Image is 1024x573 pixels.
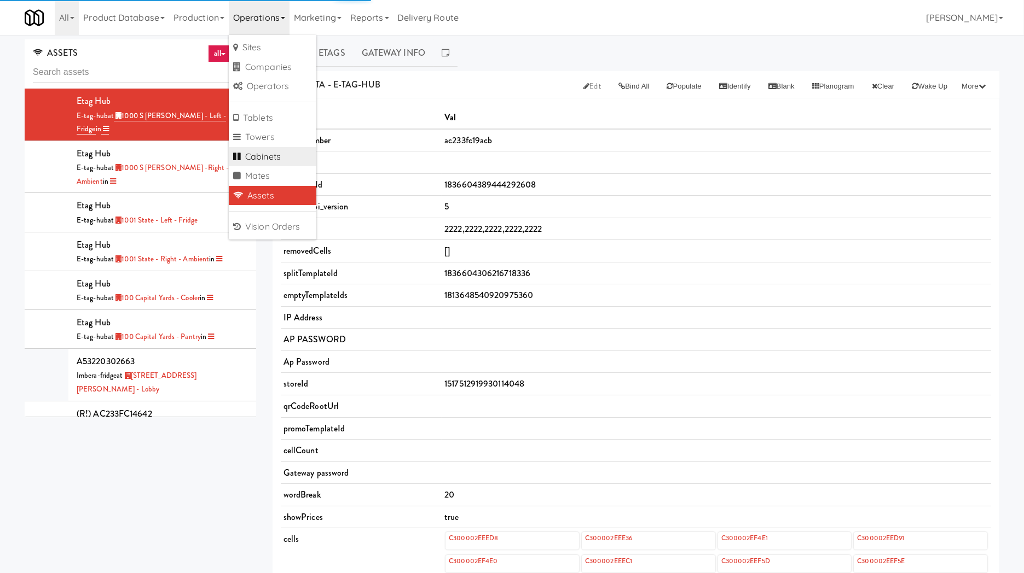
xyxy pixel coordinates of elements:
[281,350,442,373] td: Ap Password
[281,329,442,351] td: AP PASSWORD
[444,511,459,523] span: true
[444,134,492,147] span: ac233fc19acb
[229,127,316,147] a: Towers
[201,331,214,342] span: in
[25,232,256,271] li: Etag HubE-tag-hubat 1001 State - Right - Ambientin
[281,151,442,174] td: identity
[281,506,442,528] td: showPrices
[584,532,633,544] a: C300002EEE36
[444,223,542,235] span: 2222,2222,2222,2222,2222
[77,291,248,305] div: E-tag-hub
[281,240,442,262] td: removedCells
[442,107,991,129] th: Val
[77,370,196,394] span: at
[77,214,248,227] div: E-tag-hub
[610,77,658,96] button: Bind All
[281,129,442,151] td: serialNumber
[281,373,442,395] td: storeId
[114,331,201,342] a: 100 Capital Yards - Pantry
[209,254,222,264] span: in
[77,277,111,290] span: Etag Hub
[856,532,905,544] a: C300002EED91
[77,109,248,136] div: E-tag-hub
[114,215,198,225] a: 1001 State - Left - Fridge
[77,95,111,107] span: Etag Hub
[229,38,316,57] a: Sites
[710,77,760,96] button: Identify
[281,107,442,129] th: Key
[903,77,956,96] button: Wake up
[760,77,803,96] button: Blank
[956,78,991,95] button: More
[448,555,499,567] a: C300002EF4E0
[77,369,248,396] div: Imbera-fridge
[354,39,433,67] a: Gateway Info
[200,293,213,303] span: in
[720,555,771,567] a: C300002EEF5D
[720,532,769,544] a: C300002EF4E1
[444,488,454,501] span: 20
[281,306,442,329] td: IP Address
[658,77,710,96] button: Populate
[77,370,196,394] a: [STREET_ADDRESS][PERSON_NAME] - Lobby
[281,417,442,440] td: promoTemplateId
[77,316,111,329] span: Etag Hub
[856,555,906,567] a: C300002EEF5E
[281,461,442,484] td: Gateway password
[25,141,256,194] li: Etag HubE-tag-hubat 1000 S [PERSON_NAME] -Right - Ambientin
[281,78,380,91] span: METADATA - e-tag-hub
[108,215,198,225] span: at
[114,293,200,303] a: 100 Capital Yards - Cooler
[25,89,256,141] li: Etag HubE-tag-hubat 1000 S [PERSON_NAME] - Left - Fridgein
[444,377,524,390] span: 1517512919930114048
[583,81,601,91] span: Edit
[229,57,316,77] a: Companies
[208,45,231,62] a: all
[25,401,256,454] li: (R!) AC233FC14642E-tag-hubat [STREET_ADDRESS][PERSON_NAME] - Lobby
[77,199,111,212] span: Etag Hub
[77,253,248,266] div: E-tag-hub
[281,262,442,284] td: splitTemplateId
[77,238,111,251] span: Etag Hub
[281,484,442,506] td: wordBreak
[444,178,536,191] span: 1836604389444292608
[108,293,200,303] span: at
[33,46,78,59] span: ASSETS
[108,331,201,342] span: at
[229,77,316,96] a: Operators
[77,110,226,135] a: 1000 S [PERSON_NAME] - Left - Fridge
[444,289,533,301] span: 1813648540920975360
[863,77,904,96] button: Clear
[114,254,209,264] a: 1001 State - Right - Ambient
[25,8,44,27] img: Micromart
[281,440,442,462] td: cellCount
[77,407,152,420] span: (R!) AC233FC14642
[803,77,863,96] button: Planogram
[229,147,316,167] a: Cabinets
[281,196,442,218] td: minew_api_version
[448,532,499,544] a: C300002EEED8
[25,310,256,349] li: Etag HubE-tag-hubat 100 Capital Yards - Pantryin
[77,355,135,367] span: A53220302663
[77,161,248,188] div: E-tag-hub
[444,200,449,213] span: 5
[281,395,442,417] td: qrCodeRootUrl
[77,147,111,160] span: Etag Hub
[96,124,109,135] span: in
[281,173,442,196] td: templateId
[25,349,256,401] li: A53220302663Imbera-fridgeat [STREET_ADDRESS][PERSON_NAME] - Lobby
[444,267,530,279] span: 1836604306216718336
[229,186,316,206] a: Assets
[281,218,442,240] td: layout
[229,166,316,186] a: Mates
[33,62,248,83] input: Search assets
[25,271,256,310] li: Etag HubE-tag-hubat 100 Capital Yards - Coolerin
[584,555,633,567] a: C300002EEEC1
[310,39,354,67] a: Etags
[229,217,316,237] a: Vision Orders
[77,162,229,186] a: 1000 S [PERSON_NAME] -Right - Ambient
[103,176,116,186] span: in
[77,330,248,344] div: E-tag-hub
[444,244,450,257] span: []
[77,162,229,186] span: at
